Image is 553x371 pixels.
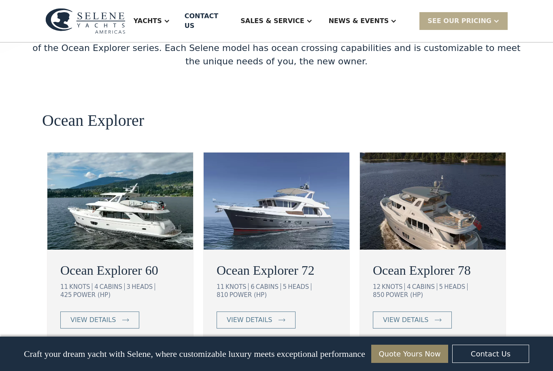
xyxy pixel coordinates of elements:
[360,153,506,250] img: ocean going trawler
[45,8,125,34] img: logo
[217,261,336,280] a: Ocean Explorer 72
[60,283,68,290] div: 11
[371,345,448,363] a: Quote Yours Now
[60,291,72,299] div: 425
[382,283,405,290] div: KNOTS
[122,318,129,322] img: icon
[217,291,228,299] div: 810
[204,153,349,250] img: ocean going trawler
[185,11,226,31] div: Contact US
[444,283,468,290] div: HEADS
[29,28,524,68] div: We offer two lines of ocean-capable trawlers, the original Classic Explorer series and the contem...
[100,283,125,290] div: CABINS
[251,283,255,290] div: 6
[70,315,116,325] div: view details
[373,312,452,329] a: view details
[132,283,155,290] div: HEADS
[217,312,296,329] a: view details
[435,318,442,322] img: icon
[256,283,281,290] div: CABINS
[439,283,443,290] div: 5
[73,291,111,299] div: POWER (HP)
[42,112,144,129] h2: Ocean Explorer
[419,12,508,30] div: SEE Our Pricing
[69,283,92,290] div: KNOTS
[329,16,389,26] div: News & EVENTS
[47,153,193,250] img: ocean going trawler
[373,291,385,299] div: 850
[279,318,285,322] img: icon
[230,291,267,299] div: POWER (HP)
[383,315,428,325] div: view details
[386,291,423,299] div: POWER (HP)
[127,283,131,290] div: 3
[227,315,272,325] div: view details
[373,283,381,290] div: 12
[60,261,180,280] a: Ocean Explorer 60
[225,283,249,290] div: KNOTS
[321,5,405,37] div: News & EVENTS
[288,283,311,290] div: HEADS
[94,283,98,290] div: 4
[134,16,162,26] div: Yachts
[60,312,139,329] a: view details
[412,283,437,290] div: CABINS
[407,283,411,290] div: 4
[217,283,224,290] div: 11
[373,261,493,280] a: Ocean Explorer 78
[283,283,287,290] div: 5
[232,5,320,37] div: Sales & Service
[240,16,304,26] div: Sales & Service
[428,16,491,26] div: SEE Our Pricing
[24,349,365,359] p: Craft your dream yacht with Selene, where customizable luxury meets exceptional performance
[125,5,178,37] div: Yachts
[452,345,529,363] a: Contact Us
